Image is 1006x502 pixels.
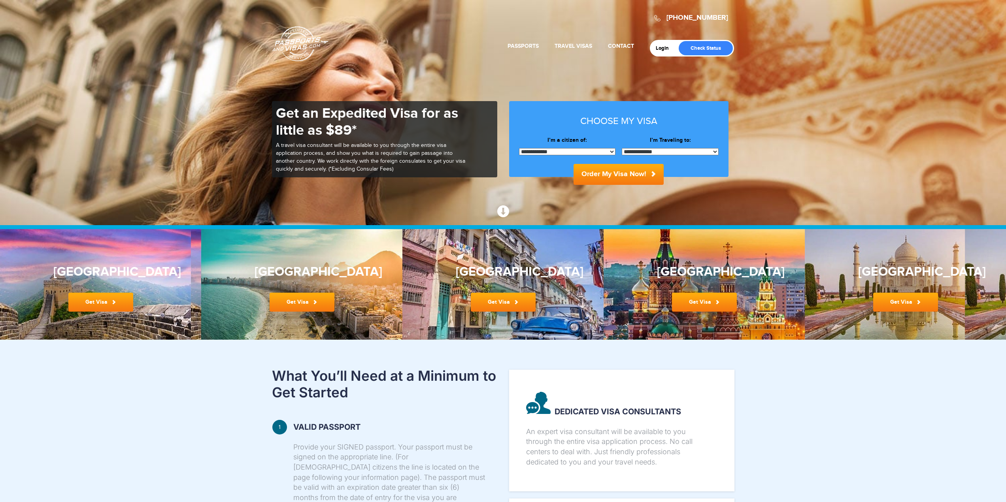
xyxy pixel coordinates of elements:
a: Get Visa [270,293,334,312]
a: [PHONE_NUMBER] [666,13,728,22]
a: Check Status [679,41,733,55]
a: Get Visa [68,293,133,312]
a: Passports [508,43,539,49]
p: An expert visa consultant will be available to you through the entire visa application process. N... [526,427,710,467]
a: Travel Visas [555,43,592,49]
a: Contact [608,43,634,49]
h3: [GEOGRAPHIC_DATA] [456,265,551,279]
label: I’m Traveling to: [622,136,719,144]
h3: Choose my visa [519,116,719,126]
a: Login [656,45,674,51]
a: Passports & [DOMAIN_NAME] [272,26,328,62]
h3: [GEOGRAPHIC_DATA] [858,265,953,279]
h3: [GEOGRAPHIC_DATA] [657,265,752,279]
strong: Valid passport [293,422,485,432]
p: A travel visa consultant will be available to you through the entire visa application process, an... [276,142,466,173]
h3: [GEOGRAPHIC_DATA] [53,265,148,279]
img: image description [526,392,551,414]
h2: What You’ll Need at a Minimum to Get Started [272,367,497,400]
a: Get Visa [471,293,536,312]
a: Get Visa [672,293,737,312]
h3: [GEOGRAPHIC_DATA] [255,265,349,279]
h1: Get an Expedited Visa for as little as $89* [276,105,466,139]
a: Get Visa [873,293,938,312]
button: Order My Visa Now! [574,164,664,185]
label: I’m a citizen of: [519,136,616,144]
strong: Dedicated visa consultants [526,394,710,416]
